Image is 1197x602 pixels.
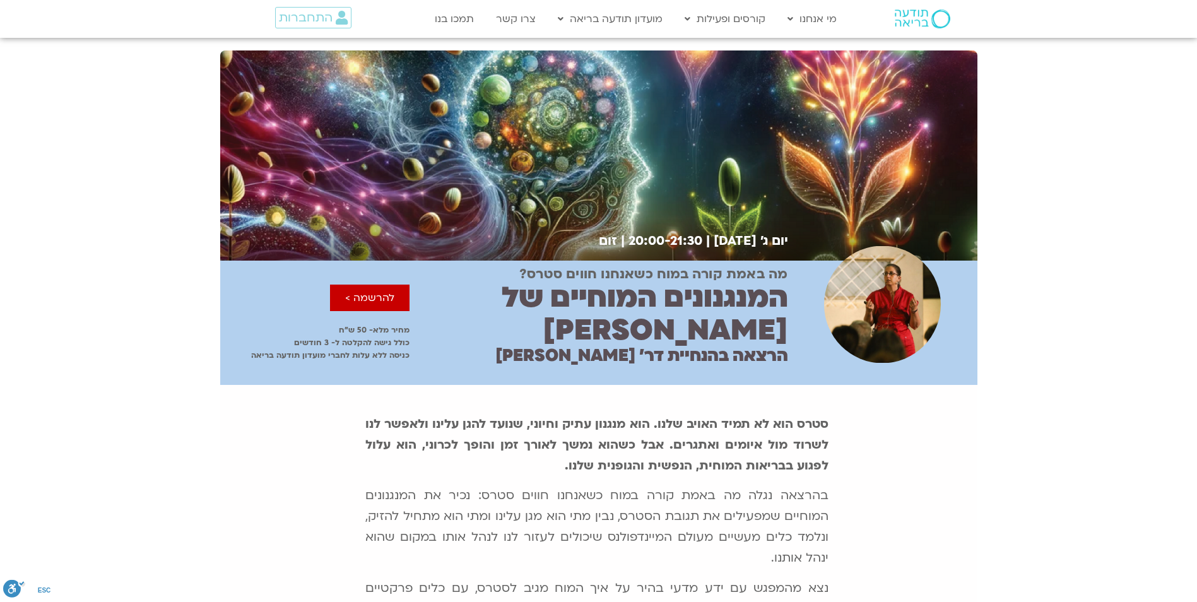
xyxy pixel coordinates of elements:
p: בהרצאה נגלה מה באמת קורה במוח כשאנחנו חווים סטרס: נכיר את המנגנונים המוחיים שמפעילים את תגובת הסט... [365,485,828,569]
h2: יום ג׳ [DATE] | 20:00-21:30 | זום [589,233,788,248]
a: מי אנחנו [781,7,843,31]
h2: מה באמת קורה במוח כשאנחנו חווים סטרס? [519,267,787,282]
b: סטרס הוא לא תמיד האויב שלנו. הוא מנגנון עתיק וחיוני, שנועד להגן עלינו ולאפשר לנו לשרוד מול איומים... [365,416,828,474]
a: קורסים ופעילות [678,7,772,31]
h2: המנגנונים המוחיים של [PERSON_NAME] [410,281,788,347]
a: צרו קשר [490,7,542,31]
a: להרשמה > [330,285,410,311]
a: תמכו בנו [428,7,480,31]
a: מועדון תודעה בריאה [551,7,669,31]
h2: הרצאה בהנחיית דר׳ [PERSON_NAME] [495,346,788,365]
a: התחברות [275,7,351,28]
p: מחיר מלא- 50 ש״ח כולל גישה להקלטה ל- 3 חודשים כניסה ללא עלות לחברי מועדון תודעה בריאה [220,324,410,362]
span: להרשמה > [345,292,394,304]
span: התחברות [279,11,333,25]
img: תודעה בריאה [895,9,950,28]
